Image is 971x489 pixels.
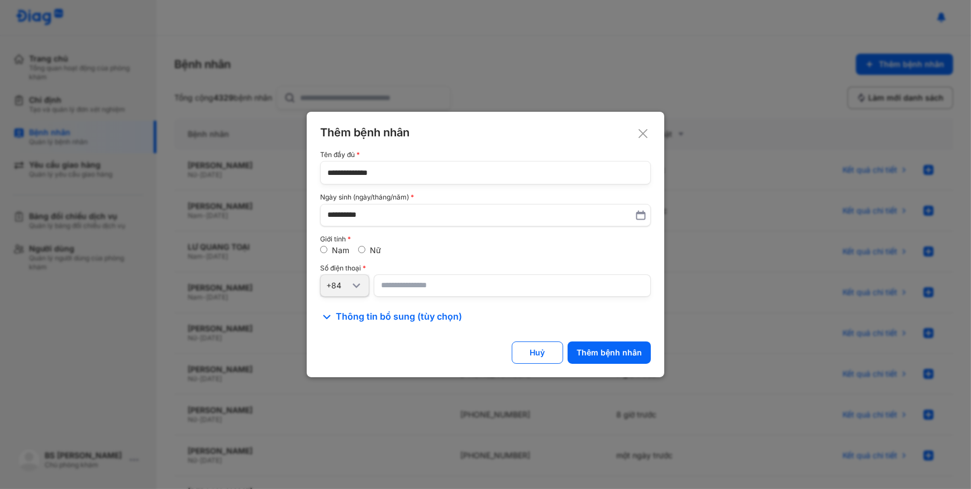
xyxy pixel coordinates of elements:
div: Thêm bệnh nhân [577,348,642,358]
div: Tên đầy đủ [320,151,651,159]
div: Số điện thoại [320,264,651,272]
div: +84 [326,281,350,291]
button: Huỷ [512,341,563,364]
span: Thông tin bổ sung (tùy chọn) [336,310,462,324]
div: Thêm bệnh nhân [320,125,651,140]
label: Nữ [370,245,381,255]
div: Giới tính [320,235,651,243]
label: Nam [332,245,349,255]
button: Thêm bệnh nhân [568,341,651,364]
div: Ngày sinh (ngày/tháng/năm) [320,193,651,201]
